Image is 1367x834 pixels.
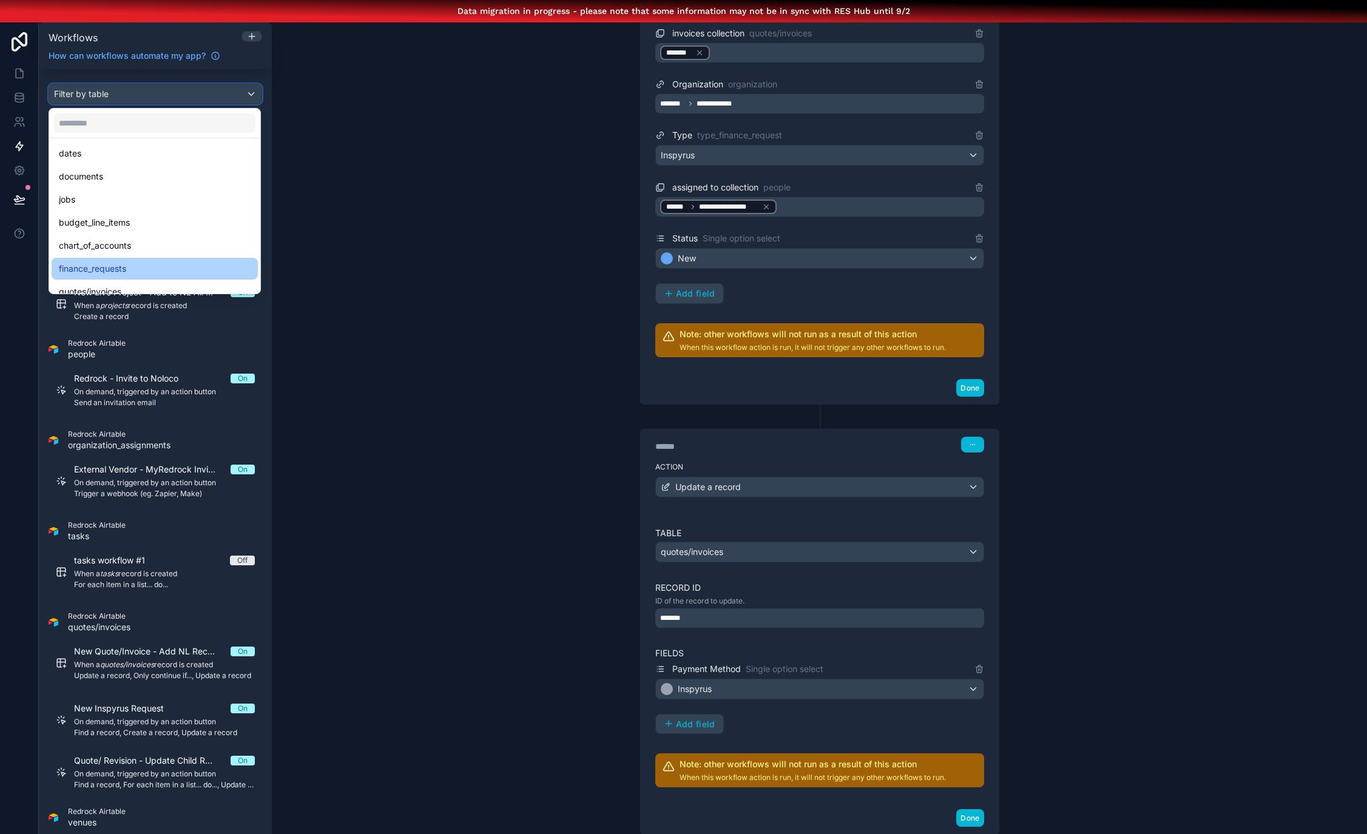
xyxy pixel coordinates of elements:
[59,169,103,184] span: documents
[59,192,75,207] span: jobs
[661,546,723,558] span: quotes/invoices
[655,542,984,562] button: quotes/invoices
[59,146,81,161] span: dates
[655,477,984,497] button: Update a record
[675,481,741,493] span: Update a record
[655,248,984,269] button: New
[59,215,130,230] span: budget_line_items
[678,252,696,264] span: New
[59,238,131,253] span: chart_of_accounts
[678,683,712,695] span: Inspyrus
[655,145,984,166] button: Inspyrus
[59,284,121,299] span: quotes/invoices
[661,149,695,161] span: Inspyrus
[59,261,126,276] span: finance_requests
[655,679,984,699] button: Inspyrus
